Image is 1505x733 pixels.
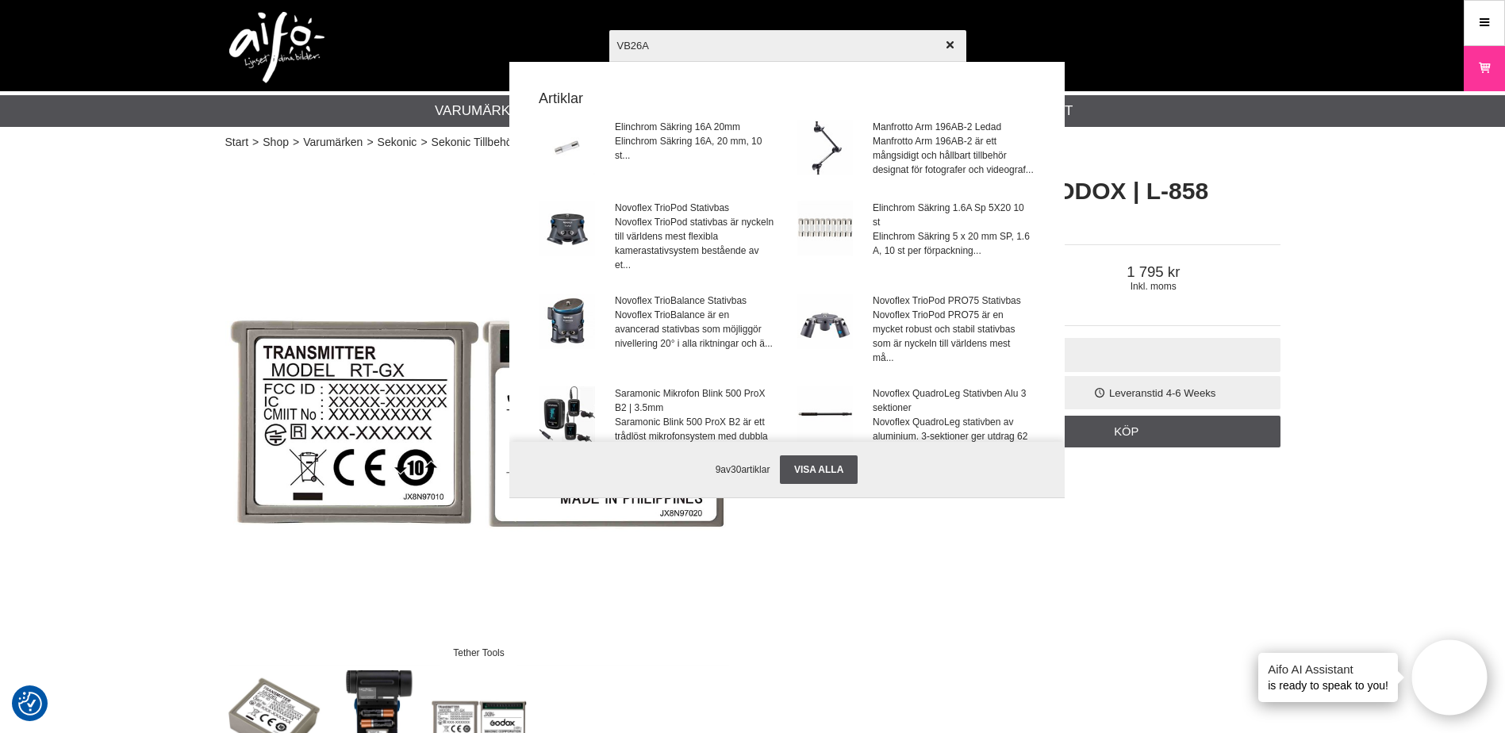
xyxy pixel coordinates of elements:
[741,464,770,475] span: artiklar
[539,294,595,349] img: no-triobalance-001.jpg
[716,464,721,475] span: 9
[788,377,1044,468] a: Novoflex QuadroLeg Stativben Alu 3 sektionerNovoflex QuadroLeg stativben av aluminium. 3-sektione...
[873,229,1034,258] span: Elinchrom Säkring 5 x 20 mm SP, 1.6 A, 10 st per förpackning...
[615,134,776,163] span: Elinchrom Säkring 16A, 20 mm, 10 st...
[873,308,1034,365] span: Novoflex TrioPod PRO75 är en mycket robust och stabil stativbas som är nyckeln till världens mest...
[731,464,741,475] span: 30
[530,191,786,282] a: Novoflex TrioPod StativbasNovoflex TrioPod stativbas är nyckeln till världens mest flexibla kamer...
[615,308,776,351] span: Novoflex TrioBalance är en avancerad stativbas som möjliggör nivellering 20° i alla riktningar oc...
[780,455,858,484] a: Visa alla
[797,294,853,349] img: no-triopodpro75-001.jpg
[530,377,786,468] a: Saramonic Mikrofon Blink 500 ProX B2 | 3.5mmSaramonic Blink 500 ProX B2 är ett trådlöst mikrofons...
[615,201,776,215] span: Novoflex TrioPod Stativbas
[609,17,966,73] input: Sök produkter ...
[615,120,776,134] span: Elinchrom Säkring 16A 20mm
[797,120,853,175] img: ma196ab-2-001.jpg
[18,692,42,716] img: Revisit consent button
[539,386,595,442] img: blink500-prox-b2-001.jpg
[539,120,595,175] img: fuse.jpg
[229,12,324,83] img: logo.png
[529,88,1045,109] strong: Artiklar
[435,101,529,121] a: Varumärken
[788,191,1044,282] a: Elinchrom Säkring 1.6A Sp 5X20 10 stElinchrom Säkring 5 x 20 mm SP, 1.6 A, 10 st per förpackning...
[615,294,776,308] span: Novoflex TrioBalance Stativbas
[615,415,776,458] span: Saramonic Blink 500 ProX B2 är ett trådlöst mikrofonsystem med dubbla 2,4 GHz-sändare som leverer...
[873,201,1034,229] span: Elinchrom Säkring 1.6A Sp 5X20 10 st
[797,201,853,256] img: el19031-001.jpg
[873,294,1034,308] span: Novoflex TrioPod PRO75 Stativbas
[873,134,1034,177] span: Manfrotto Arm 196AB-2 är ett mångsidigt och hållbart tillbehör designat för fotografer och videog...
[18,689,42,718] button: Samtyckesinställningar
[873,415,1034,458] span: Novoflex QuadroLeg stativben av aluminium. 3-sektioner ger utdrag 62 cm till 160 cm. Novoflex erb...
[530,284,786,375] a: Novoflex TrioBalance StativbasNovoflex TrioBalance är en avancerad stativbas som möjliggör nivell...
[615,215,776,272] span: Novoflex TrioPod stativbas är nyckeln till världens mest flexibla kamerastativsystem bestående av...
[720,464,731,475] span: av
[615,386,776,415] span: Saramonic Mikrofon Blink 500 ProX B2 | 3.5mm
[797,386,853,442] img: no-qleg-a2830-001.jpg
[530,110,786,190] a: Elinchrom Säkring 16A 20mmElinchrom Säkring 16A, 20 mm, 10 st...
[539,201,595,256] img: no-triopod-001.jpg
[873,386,1034,415] span: Novoflex QuadroLeg Stativben Alu 3 sektioner
[788,110,1044,190] a: Manfrotto Arm 196AB-2 LedadManfrotto Arm 196AB-2 är ett mångsidigt och hållbart tillbehör designa...
[788,284,1044,375] a: Novoflex TrioPod PRO75 StativbasNovoflex TrioPod PRO75 är en mycket robust och stabil stativbas s...
[873,120,1034,134] span: Manfrotto Arm 196AB-2 Ledad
